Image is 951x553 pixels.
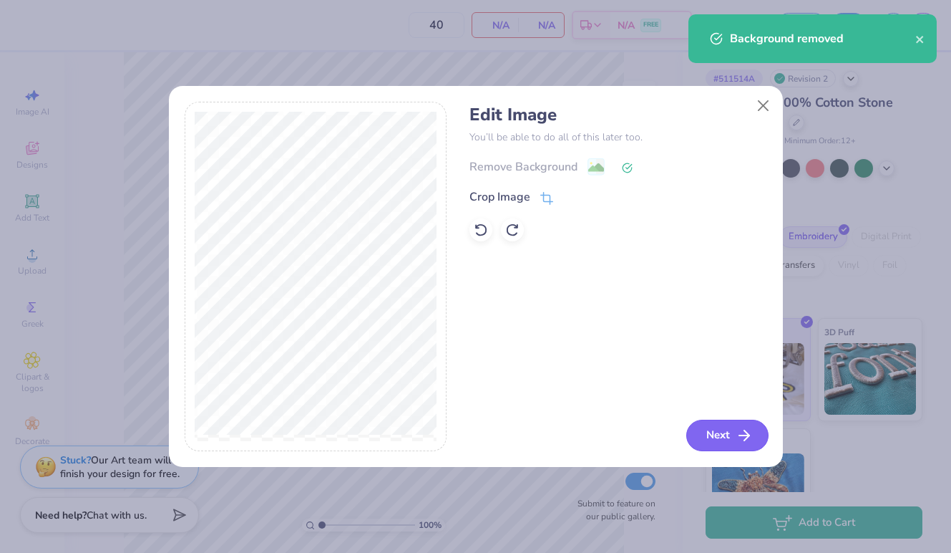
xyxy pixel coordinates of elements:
button: Close [749,92,776,119]
button: Next [686,420,769,451]
p: You’ll be able to do all of this later too. [469,130,766,145]
button: close [915,30,925,47]
h4: Edit Image [469,105,766,125]
div: Crop Image [469,188,530,206]
div: Background removed [730,30,915,47]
